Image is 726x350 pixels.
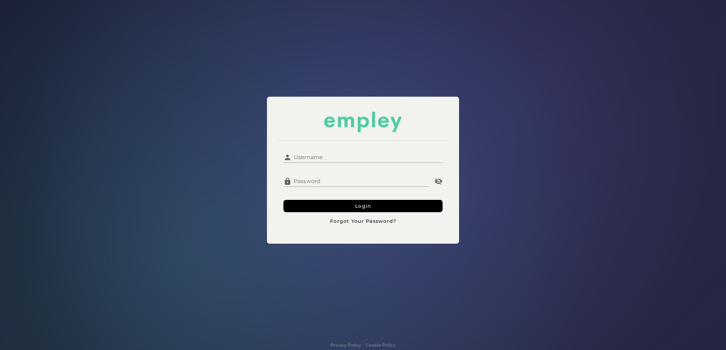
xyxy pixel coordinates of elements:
[283,215,443,227] button: Forgot Your Password?
[330,342,362,349] a: Privacy Policy
[355,203,372,209] span: Login
[434,177,443,185] i: Password appended action
[283,200,443,212] button: Login
[366,342,396,349] a: Cookie Policy
[330,218,397,224] span: Forgot Your Password?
